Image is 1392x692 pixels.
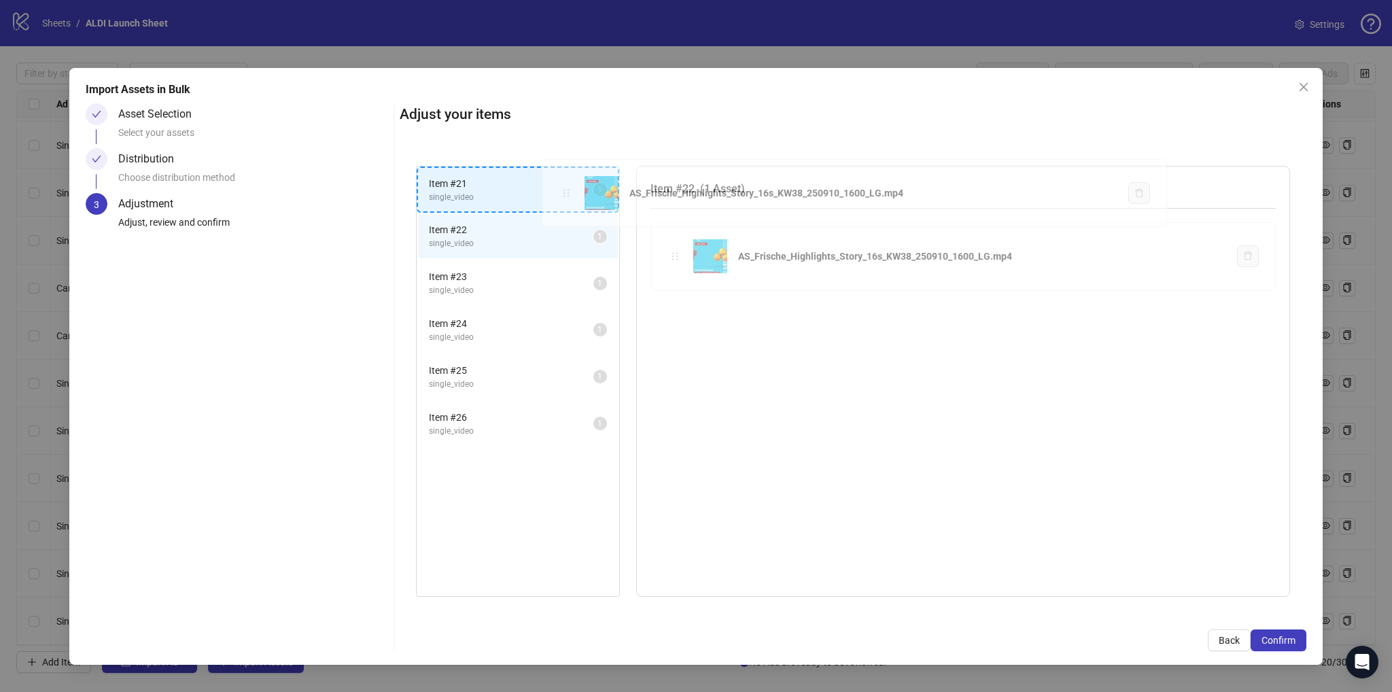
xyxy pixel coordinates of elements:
[429,269,593,284] span: Item # 23
[429,378,593,391] span: single_video
[597,325,602,334] span: 1
[92,109,101,119] span: check
[597,232,602,241] span: 1
[561,188,571,198] span: holder
[1219,635,1240,646] span: Back
[429,363,593,378] span: Item # 25
[118,125,388,148] div: Select your assets
[118,193,184,215] div: Adjustment
[400,103,1306,126] h2: Adjust your items
[593,323,607,336] sup: 1
[597,279,602,288] span: 1
[118,103,203,125] div: Asset Selection
[118,148,185,170] div: Distribution
[593,370,607,383] sup: 1
[429,284,593,297] span: single_video
[118,170,388,193] div: Choose distribution method
[429,316,593,331] span: Item # 24
[1208,629,1251,651] button: Back
[559,186,574,201] div: holder
[593,230,607,243] sup: 1
[1293,76,1315,98] button: Close
[429,222,593,237] span: Item # 22
[429,331,593,344] span: single_video
[1298,82,1309,92] span: close
[92,154,101,164] span: check
[1251,629,1306,651] button: Confirm
[593,277,607,290] sup: 1
[118,215,388,238] div: Adjust, review and confirm
[94,199,99,210] span: 3
[593,417,607,430] sup: 1
[429,410,593,425] span: Item # 26
[1128,182,1150,204] button: Delete
[429,191,593,204] span: single_video
[429,176,593,191] span: Item # 21
[585,176,619,210] img: AS_Frische_Highlights_Story_16s_KW38_250910_1600_LG.mp4
[1346,646,1378,678] div: Open Intercom Messenger
[597,419,602,428] span: 1
[429,425,593,438] span: single_video
[429,237,593,250] span: single_video
[629,186,1117,201] div: AS_Frische_Highlights_Story_16s_KW38_250910_1600_LG.mp4
[597,372,602,381] span: 1
[86,82,1306,98] div: Import Assets in Bulk
[1261,635,1295,646] span: Confirm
